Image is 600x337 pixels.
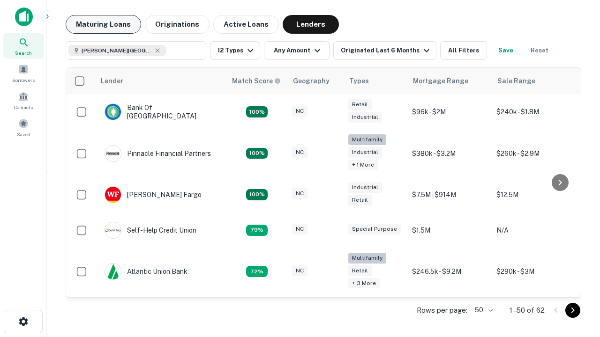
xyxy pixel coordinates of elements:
div: NC [292,147,307,158]
td: $96k - $2M [407,94,492,130]
td: $1.5M [407,212,492,248]
a: Search [3,33,44,59]
div: Matching Properties: 14, hasApolloMatch: undefined [246,106,268,117]
button: Go to next page [565,303,580,318]
button: 12 Types [210,41,260,60]
span: Search [15,49,32,57]
div: Retail [348,99,372,110]
div: Capitalize uses an advanced AI algorithm to match your search with the best lender. The match sco... [232,76,281,86]
div: Multifamily [348,253,386,264]
div: + 1 more [348,160,378,170]
td: $290k - $3M [492,248,576,295]
td: N/A [492,212,576,248]
p: Rows per page: [417,305,467,316]
th: Geography [287,68,344,94]
td: $260k - $2.9M [492,130,576,177]
div: Industrial [348,147,382,158]
p: 1–50 of 62 [510,305,545,316]
div: Lender [101,75,123,87]
button: Any Amount [264,41,330,60]
td: $246.5k - $9.2M [407,248,492,295]
div: Types [349,75,369,87]
div: Geography [293,75,330,87]
div: 50 [471,303,495,317]
span: Saved [17,131,30,138]
img: picture [105,222,121,238]
div: Mortgage Range [413,75,468,87]
img: picture [105,146,121,161]
td: $380k - $3.2M [407,130,492,177]
span: [PERSON_NAME][GEOGRAPHIC_DATA], [GEOGRAPHIC_DATA] [82,46,152,55]
img: picture [105,264,121,279]
td: $7.5M - $914M [407,177,492,212]
div: Originated Last 6 Months [341,45,432,56]
button: Save your search to get updates of matches that match your search criteria. [491,41,521,60]
button: Originated Last 6 Months [333,41,436,60]
div: Special Purpose [348,224,401,234]
div: Matching Properties: 15, hasApolloMatch: undefined [246,189,268,200]
div: [PERSON_NAME] Fargo [105,186,202,203]
span: Contacts [14,103,33,111]
div: NC [292,106,307,117]
div: + 3 more [348,278,380,289]
td: $200k - $3.3M [407,295,492,330]
div: Atlantic Union Bank [105,263,187,280]
div: NC [292,265,307,276]
div: Retail [348,265,372,276]
button: Lenders [283,15,339,34]
div: Bank Of [GEOGRAPHIC_DATA] [105,103,217,120]
div: Industrial [348,182,382,193]
th: Mortgage Range [407,68,492,94]
td: $12.5M [492,177,576,212]
td: $240k - $1.8M [492,94,576,130]
th: Capitalize uses an advanced AI algorithm to match your search with the best lender. The match sco... [226,68,287,94]
button: Reset [525,41,555,60]
a: Borrowers [3,60,44,86]
button: All Filters [440,41,487,60]
img: picture [105,104,121,120]
img: capitalize-icon.png [15,7,33,26]
div: Matching Properties: 10, hasApolloMatch: undefined [246,266,268,277]
div: Multifamily [348,134,386,145]
h6: Match Score [232,76,279,86]
button: Originations [145,15,210,34]
div: NC [292,188,307,199]
button: Maturing Loans [66,15,141,34]
iframe: Chat Widget [553,232,600,277]
td: $480k - $3.1M [492,295,576,330]
div: NC [292,224,307,234]
a: Saved [3,115,44,140]
th: Types [344,68,407,94]
th: Lender [95,68,226,94]
div: Pinnacle Financial Partners [105,145,211,162]
img: picture [105,187,121,203]
div: Matching Properties: 25, hasApolloMatch: undefined [246,148,268,159]
div: Retail [348,195,372,205]
div: Matching Properties: 11, hasApolloMatch: undefined [246,225,268,236]
div: Self-help Credit Union [105,222,196,239]
div: Sale Range [497,75,535,87]
span: Borrowers [12,76,35,84]
th: Sale Range [492,68,576,94]
div: Industrial [348,112,382,123]
a: Contacts [3,88,44,113]
button: Active Loans [213,15,279,34]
